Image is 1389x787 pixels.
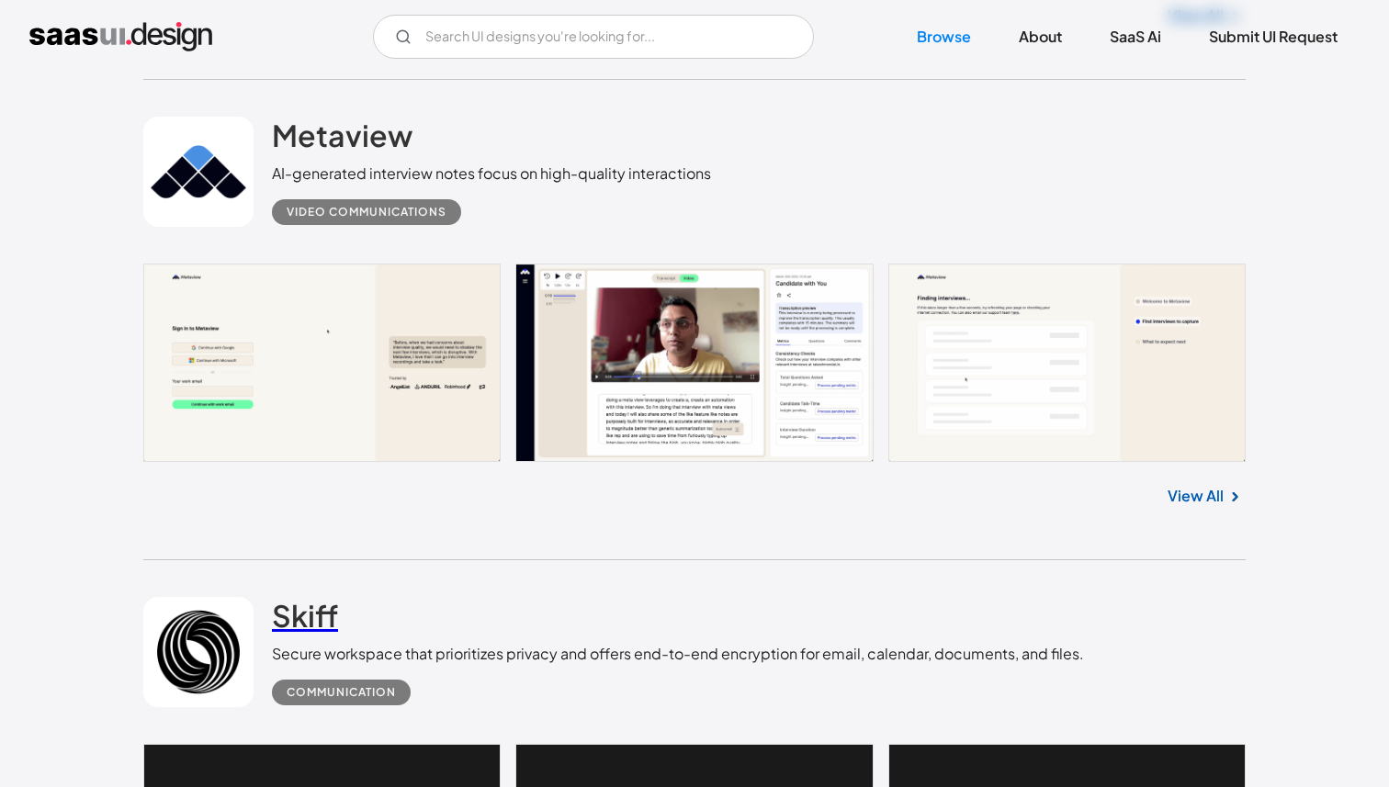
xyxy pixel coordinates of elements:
div: Secure workspace that prioritizes privacy and offers end-to-end encryption for email, calendar, d... [272,643,1084,665]
h2: Metaview [272,117,412,153]
a: Browse [895,17,993,57]
a: SaaS Ai [1088,17,1183,57]
div: Communication [287,681,396,703]
div: Video Communications [287,201,446,223]
a: Submit UI Request [1187,17,1360,57]
a: Metaview [272,117,412,163]
form: Email Form [373,15,814,59]
a: Skiff [272,597,338,643]
a: View All [1168,485,1224,507]
input: Search UI designs you're looking for... [373,15,814,59]
a: About [997,17,1084,57]
h2: Skiff [272,597,338,634]
div: AI-generated interview notes focus on high-quality interactions [272,163,711,185]
a: home [29,22,212,51]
